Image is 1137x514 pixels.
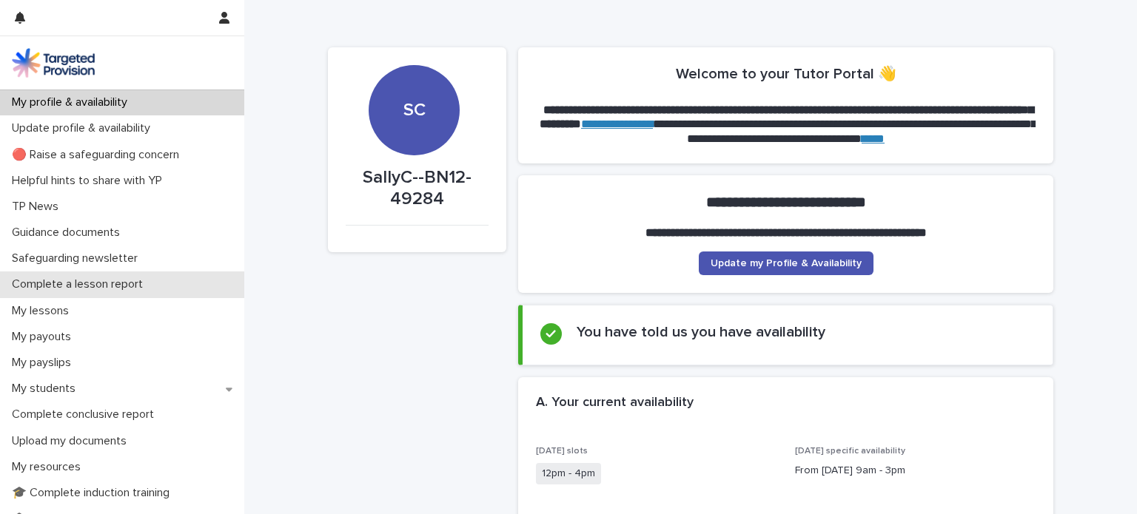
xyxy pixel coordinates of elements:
[536,395,694,411] h2: A. Your current availability
[795,447,905,456] span: [DATE] specific availability
[6,251,150,266] p: Safeguarding newsletter
[711,258,862,268] span: Update my Profile & Availability
[6,277,155,291] p: Complete a lesson report
[6,486,181,500] p: 🎓 Complete induction training
[369,10,459,121] div: SC
[6,460,93,474] p: My resources
[6,174,174,188] p: Helpful hints to share with YP
[6,304,81,318] p: My lessons
[6,356,83,370] p: My payslips
[6,330,83,344] p: My payouts
[536,463,601,484] span: 12pm - 4pm
[676,65,896,83] h2: Welcome to your Tutor Portal 👋
[699,251,873,275] a: Update my Profile & Availability
[6,121,162,135] p: Update profile & availability
[6,148,191,162] p: 🔴 Raise a safeguarding concern
[12,48,95,78] img: M5nRWzHhSzIhMunXDL62
[6,226,132,240] p: Guidance documents
[795,463,1036,479] p: From [DATE] 9am - 3pm
[6,95,139,109] p: My profile & availability
[6,434,138,448] p: Upload my documents
[6,382,87,396] p: My students
[6,408,166,422] p: Complete conclusive report
[6,200,70,214] p: TP News
[536,447,588,456] span: [DATE] slots
[577,323,825,341] h2: You have told us you have availability
[346,167,489,210] p: SallyC--BN12-49284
